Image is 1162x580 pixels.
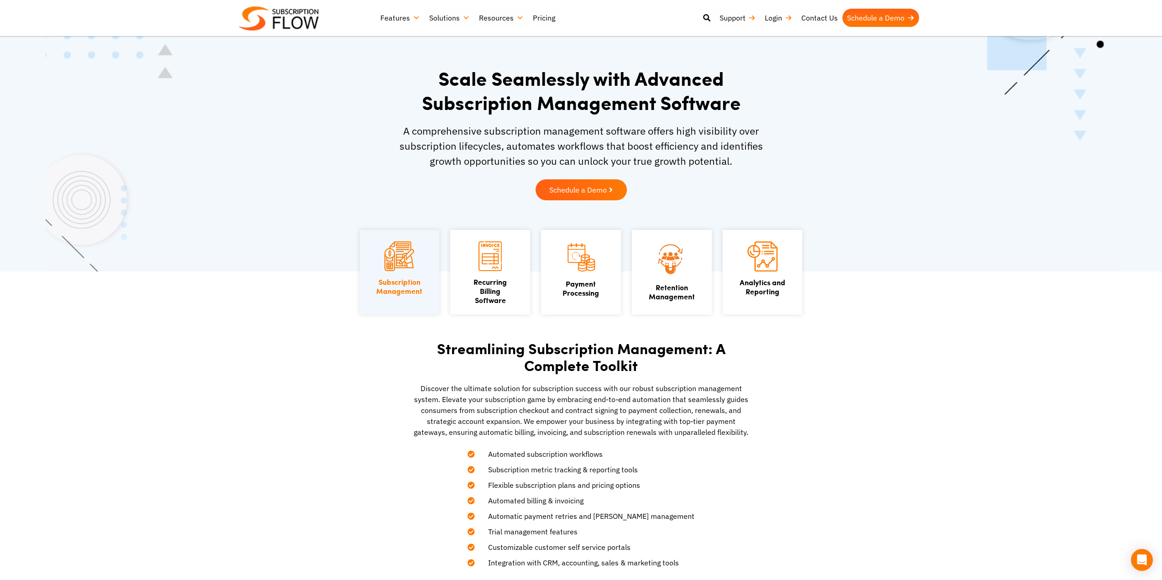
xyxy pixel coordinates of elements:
img: Recurring Billing Software icon [478,241,502,271]
a: Recurring Billing Software [473,277,507,305]
span: Automated subscription workflows [477,449,603,460]
a: Features [376,9,425,27]
p: A comprehensive subscription management software offers high visibility over subscription lifecyc... [392,123,771,168]
h2: Streamlining Subscription Management: A Complete Toolkit [412,340,750,374]
span: Integration with CRM, accounting, sales & marketing tools [477,557,679,568]
a: Resources [474,9,528,27]
img: Subscriptionflow [239,6,319,31]
span: Automatic payment retries and [PERSON_NAME] management [477,511,694,522]
span: Schedule a Demo [549,186,607,193]
span: Customizable customer self service portals [477,542,631,553]
a: PaymentProcessing [563,278,599,298]
img: Analytics and Reporting icon [747,241,778,272]
h1: Scale Seamlessly with Advanced Subscription Management Software [392,66,771,114]
span: Subscription metric tracking & reporting tools [477,464,638,475]
a: Login [760,9,797,27]
span: Flexible subscription plans and pricing options [477,480,640,491]
p: Discover the ultimate solution for subscription success with our robust subscription management s... [412,383,750,438]
img: Retention Management icon [646,241,698,276]
a: Analytics andReporting [740,277,785,297]
img: Payment Processing icon [566,241,596,273]
a: Contact Us [797,9,842,27]
a: Pricing [528,9,560,27]
a: SubscriptionManagement [376,277,422,296]
a: Retention Management [649,282,695,302]
a: Schedule a Demo [842,9,919,27]
span: Automated billing & invoicing [477,495,584,506]
img: Subscription Management icon [384,241,414,271]
a: Solutions [425,9,474,27]
span: Trial management features [477,526,578,537]
div: Open Intercom Messenger [1131,549,1153,571]
a: Schedule a Demo [536,179,627,200]
a: Support [715,9,760,27]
